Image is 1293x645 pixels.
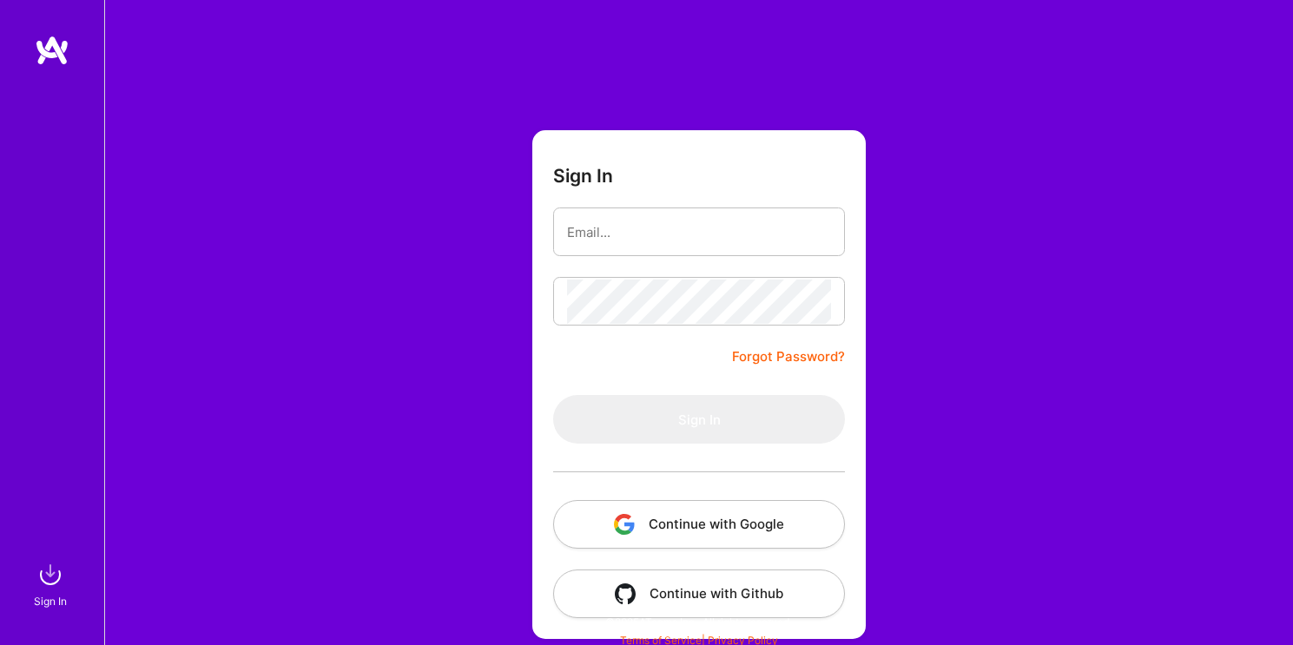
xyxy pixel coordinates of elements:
img: logo [35,35,69,66]
img: icon [614,514,635,535]
img: icon [615,583,636,604]
a: sign inSign In [36,557,68,610]
button: Sign In [553,395,845,444]
input: Email... [567,210,831,254]
img: sign in [33,557,68,592]
h3: Sign In [553,165,613,187]
div: © 2025 ATeams Inc., All rights reserved. [104,600,1293,643]
div: Sign In [34,592,67,610]
button: Continue with Github [553,569,845,618]
a: Forgot Password? [732,346,845,367]
button: Continue with Google [553,500,845,549]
